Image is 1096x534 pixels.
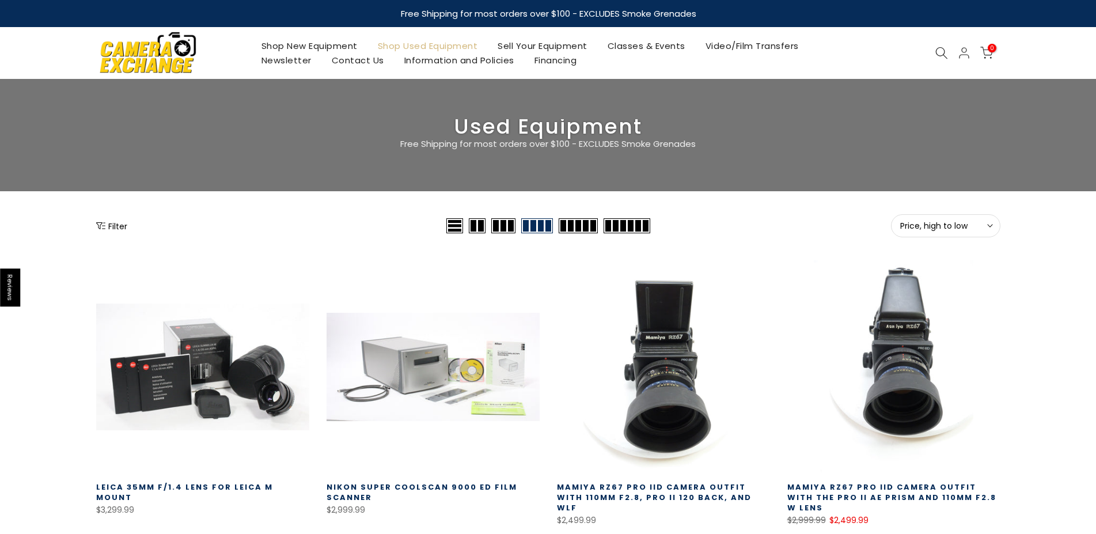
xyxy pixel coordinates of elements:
[332,137,764,151] p: Free Shipping for most orders over $100 - EXCLUDES Smoke Grenades
[557,482,752,513] a: Mamiya RZ67 Pro IID Camera Outfit with 110MM F2.8, Pro II 120 Back, and WLF
[488,39,598,53] a: Sell Your Equipment
[251,53,321,67] a: Newsletter
[321,53,394,67] a: Contact Us
[400,7,696,20] strong: Free Shipping for most orders over $100 - EXCLUDES Smoke Grenades
[988,44,996,52] span: 0
[597,39,695,53] a: Classes & Events
[787,514,826,526] del: $2,999.99
[557,513,770,528] div: $2,499.99
[829,513,869,528] ins: $2,499.99
[980,47,993,59] a: 0
[900,221,991,231] span: Price, high to low
[327,503,540,517] div: $2,999.99
[327,482,517,503] a: Nikon Super Coolscan 9000 ED Film Scanner
[96,503,309,517] div: $3,299.99
[695,39,809,53] a: Video/Film Transfers
[524,53,587,67] a: Financing
[251,39,367,53] a: Shop New Equipment
[96,220,127,232] button: Show filters
[96,119,1000,134] h3: Used Equipment
[787,482,996,513] a: Mamiya RZ67 Pro IID Camera Outfit with the Pro II AE Prism and 110MM F2.8 W Lens
[394,53,524,67] a: Information and Policies
[367,39,488,53] a: Shop Used Equipment
[96,482,273,503] a: Leica 35mm f/1.4 Lens for Leica M Mount
[891,214,1000,237] button: Price, high to low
